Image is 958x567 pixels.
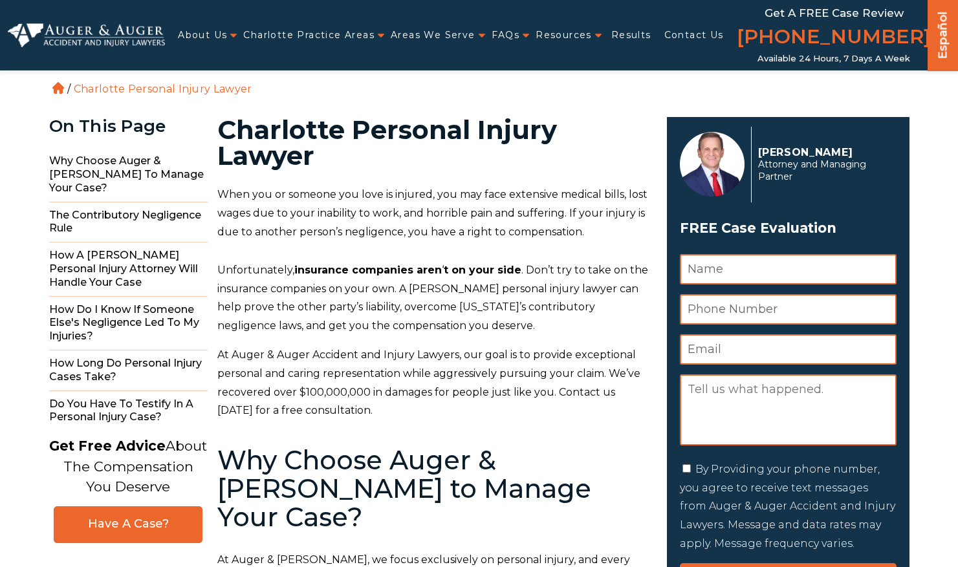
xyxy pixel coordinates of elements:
input: Name [680,254,897,284]
span: Why Choose Auger & [PERSON_NAME] to Manage Your Case? [49,148,208,202]
h2: Why Choose Auger & [PERSON_NAME] to Manage Your Case? [217,446,651,531]
label: By Providing your phone number, you agree to receive text messages from Auger & Auger Accident an... [680,463,895,550]
img: Herbert Auger [680,132,745,197]
strong: Get Free Advice [49,438,166,454]
p: [PERSON_NAME] [758,146,889,158]
img: Auger & Auger Accident and Injury Lawyers Logo [8,23,165,47]
span: Get a FREE Case Review [765,6,904,19]
a: Results [611,22,651,48]
input: Email [680,334,897,365]
a: About Us [178,22,227,48]
span: Attorney and Managing Partner [758,158,889,183]
a: Have A Case? [54,506,202,543]
strong: t on your side [444,264,521,276]
span: How do I Know if Someone Else's Negligence Led to My Injuries? [49,297,208,350]
h1: Charlotte Personal Injury Lawyer [217,117,651,169]
p: Unfortunately, ‘ . Don’t try to take on the insurance companies on your own. A [PERSON_NAME] pers... [217,261,651,336]
div: On This Page [49,117,208,136]
p: When you or someone you love is injured, you may face extensive medical bills, lost wages due to ... [217,186,651,241]
li: Charlotte Personal Injury Lawyer [71,83,256,95]
span: Available 24 Hours, 7 Days a Week [757,54,910,64]
span: How a [PERSON_NAME] Personal Injury Attorney Will Handle Your Case [49,242,208,296]
span: Have A Case? [67,517,189,531]
input: Phone Number [680,294,897,325]
a: Resources [536,22,592,48]
strong: insurance companies aren [294,264,442,276]
span: Do You Have to Testify in a Personal Injury Case? [49,391,208,431]
a: Charlotte Practice Areas [243,22,375,48]
p: At Auger & Auger Accident and Injury Lawyers, our goal is to provide exceptional personal and car... [217,346,651,420]
span: How Long do Personal Injury Cases Take? [49,350,208,391]
a: [PHONE_NUMBER] [737,23,931,54]
h3: FREE Case Evaluation [680,216,897,241]
a: Areas We Serve [391,22,475,48]
a: Home [52,82,64,94]
a: Contact Us [664,22,724,48]
p: About The Compensation You Deserve [49,436,207,497]
a: FAQs [492,22,520,48]
span: The Contributory Negligence Rule [49,202,208,243]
